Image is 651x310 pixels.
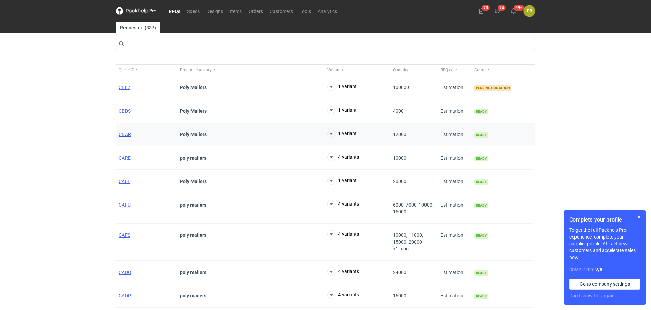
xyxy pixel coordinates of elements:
[116,65,177,76] button: Quote ID
[393,202,433,214] span: 6000, 7000, 10000, 15000
[327,67,343,73] span: Variants
[327,177,357,185] button: 1 variant
[119,132,131,137] a: CBAR
[474,270,488,276] span: Ready
[327,83,357,91] button: 1 variant
[327,153,359,161] button: 4 variants
[595,267,602,272] strong: 2 / 8
[119,232,130,238] a: CAFS
[569,279,640,290] a: Go to company settings
[180,202,206,208] strong: poly mailers
[180,179,207,184] strong: Poly Mailers
[165,7,184,15] a: RFQs
[116,7,157,15] svg: Packhelp Pro
[119,108,131,114] a: CBDS
[524,5,535,17] button: PB
[438,284,472,308] div: Estimation
[474,132,488,138] span: Ready
[476,5,487,16] button: 20
[180,232,206,238] strong: poly mailers
[119,67,134,73] span: Quote ID
[474,156,488,161] span: Ready
[393,270,406,275] span: 24000
[119,179,130,184] a: CALE
[508,5,519,16] button: 99+
[438,99,472,123] div: Estimation
[438,76,472,99] div: Estimation
[569,227,640,261] p: To get the full Packhelp Pro experience, complete your supplier profile. Attract new customers an...
[296,7,314,15] a: Tools
[474,179,488,185] span: Ready
[393,132,406,137] span: 12000
[116,22,160,33] a: Requested (837)
[438,170,472,193] div: Estimation
[492,5,503,16] button: 24
[474,85,511,91] span: Pending quotation
[119,85,130,90] a: CBEZ
[569,266,640,273] div: Completed:
[474,67,486,73] span: Status
[119,155,131,161] a: CARE
[327,230,359,239] button: 4 variants
[180,108,207,114] strong: Poly Mailers
[393,108,404,114] span: 4000
[203,7,227,15] a: Designs
[184,7,203,15] a: Specs
[393,155,406,161] span: 10000
[327,106,357,114] button: 1 variant
[180,293,206,298] strong: poly mailers
[474,294,488,299] span: Ready
[119,202,131,208] a: CAFU
[393,232,423,251] span: 10000, 11000, 15000, 20000 +1 more
[393,67,408,73] span: Quantity
[180,85,207,90] strong: Poly Mailers
[474,109,488,114] span: Ready
[327,291,359,299] button: 4 variants
[119,293,131,298] a: CADP
[180,132,207,137] strong: Poly Mailers
[569,216,640,224] h1: Complete your profile
[438,146,472,170] div: Estimation
[327,130,357,138] button: 1 variant
[438,224,472,261] div: Estimation
[393,85,409,90] span: 100000
[245,7,266,15] a: Orders
[327,200,359,208] button: 4 variants
[569,292,615,299] button: Don’t show this again
[393,179,406,184] span: 20000
[180,155,206,161] strong: poly mailers
[119,270,131,275] a: CADO
[266,7,296,15] a: Customers
[327,267,359,276] button: 4 variants
[314,7,340,15] a: Analytics
[180,67,212,73] span: Product category
[177,65,324,76] button: Product category
[474,233,488,239] span: Ready
[524,5,535,17] div: Piotr Bożek
[440,67,457,73] span: RFQ type
[472,65,533,76] button: Status
[180,270,206,275] strong: poly mailers
[438,261,472,284] div: Estimation
[438,123,472,146] div: Estimation
[227,7,245,15] a: Items
[474,203,488,208] span: Ready
[635,213,643,221] button: Skip for now
[438,193,472,224] div: Estimation
[393,293,406,298] span: 16000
